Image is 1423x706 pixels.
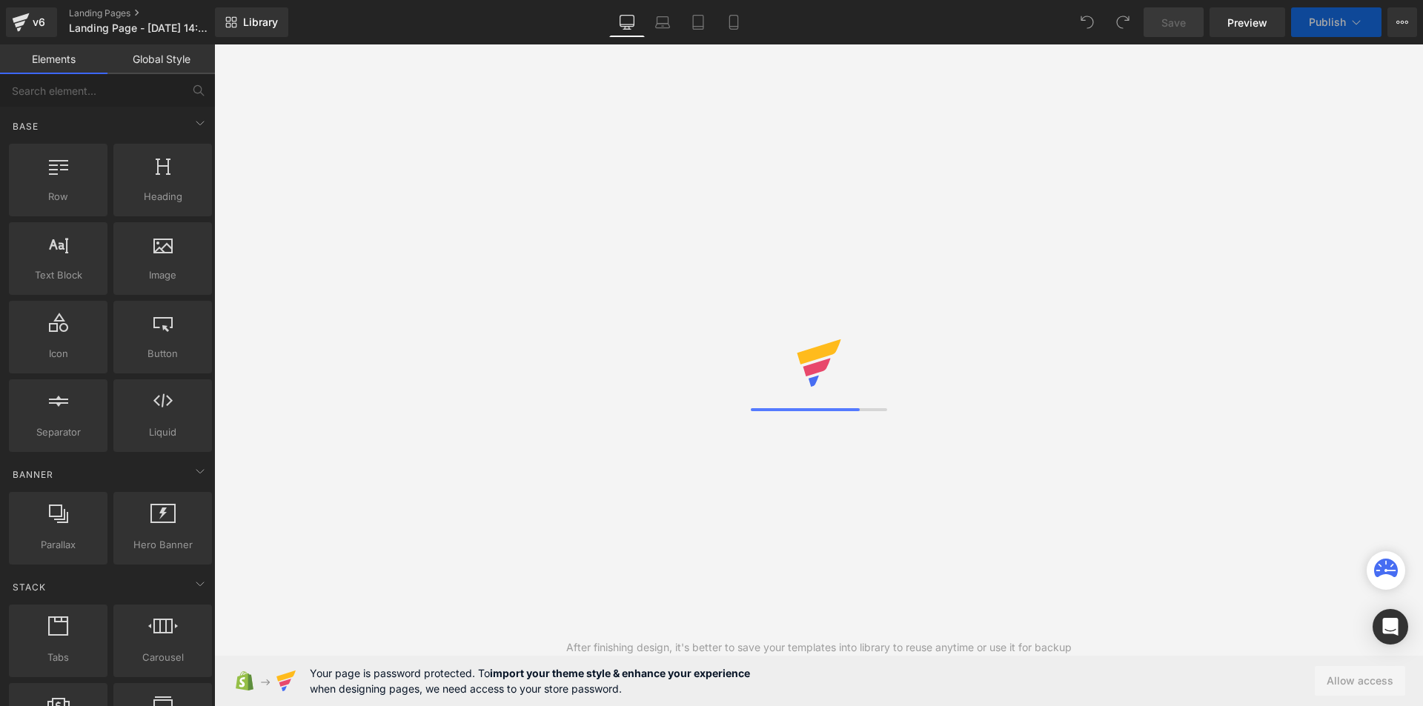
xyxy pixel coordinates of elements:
[716,7,752,37] a: Mobile
[11,467,55,482] span: Banner
[69,22,211,34] span: Landing Page - [DATE] 14:09:02
[13,267,103,283] span: Text Block
[11,580,47,594] span: Stack
[1072,7,1102,37] button: Undo
[1161,15,1186,30] span: Save
[1210,7,1285,37] a: Preview
[609,7,645,37] a: Desktop
[310,665,750,696] span: Your page is password protected. To when designing pages, we need access to your store password.
[13,424,103,440] span: Separator
[680,7,716,37] a: Tablet
[69,7,239,19] a: Landing Pages
[118,189,208,204] span: Heading
[13,650,103,665] span: Tabs
[645,7,680,37] a: Laptop
[1291,7,1381,37] button: Publish
[566,639,1072,656] div: After finishing design, it's better to save your templates into library to reuse anytime or use i...
[215,7,288,37] a: New Library
[11,119,40,133] span: Base
[1108,7,1138,37] button: Redo
[1373,609,1408,645] div: Open Intercom Messenger
[107,44,215,74] a: Global Style
[243,16,278,29] span: Library
[1315,666,1405,696] button: Allow access
[13,346,103,362] span: Icon
[118,537,208,553] span: Hero Banner
[30,13,48,32] div: v6
[490,667,750,679] strong: import your theme style & enhance your experience
[6,7,57,37] a: v6
[1309,16,1346,28] span: Publish
[118,424,208,440] span: Liquid
[118,346,208,362] span: Button
[1227,15,1267,30] span: Preview
[118,650,208,665] span: Carousel
[1387,7,1417,37] button: More
[118,267,208,283] span: Image
[13,537,103,553] span: Parallax
[13,189,103,204] span: Row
